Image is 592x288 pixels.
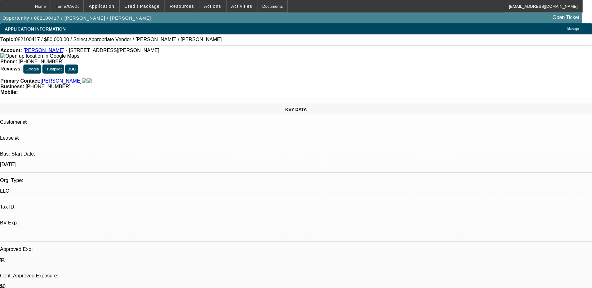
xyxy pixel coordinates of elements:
[19,59,64,64] span: [PHONE_NUMBER]
[170,4,194,9] span: Resources
[0,78,41,84] strong: Primary Contact:
[567,27,579,31] span: Manage
[0,53,79,59] a: View Google Maps
[125,4,160,9] span: Credit Package
[82,78,87,84] img: facebook-icon.png
[87,78,92,84] img: linkedin-icon.png
[285,107,307,112] span: KEY DATA
[15,37,222,42] span: 082100417 / $50,000.00 / Select Appropriate Vendor / [PERSON_NAME] / [PERSON_NAME]
[165,0,199,12] button: Resources
[0,84,24,89] strong: Business:
[550,12,582,23] a: Open Ticket
[23,65,41,74] button: Google
[5,26,66,31] span: APPLICATION INFORMATION
[204,4,221,9] span: Actions
[0,53,79,59] img: Open up location in Google Maps
[120,0,164,12] button: Credit Package
[0,37,15,42] strong: Topic:
[26,84,71,89] span: [PHONE_NUMBER]
[41,78,82,84] a: [PERSON_NAME]
[42,65,64,74] button: Trustpilot
[84,0,119,12] button: Application
[89,4,114,9] span: Application
[66,48,159,53] span: - [STREET_ADDRESS][PERSON_NAME]
[231,4,252,9] span: Activities
[65,65,78,74] button: BBB
[199,0,226,12] button: Actions
[0,89,18,95] strong: Mobile:
[2,16,151,21] span: Opportunity / 082100417 / [PERSON_NAME] / [PERSON_NAME]
[0,66,22,71] strong: Reviews:
[227,0,257,12] button: Activities
[23,48,65,53] a: [PERSON_NAME]
[0,59,17,64] strong: Phone:
[0,48,22,53] strong: Account:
